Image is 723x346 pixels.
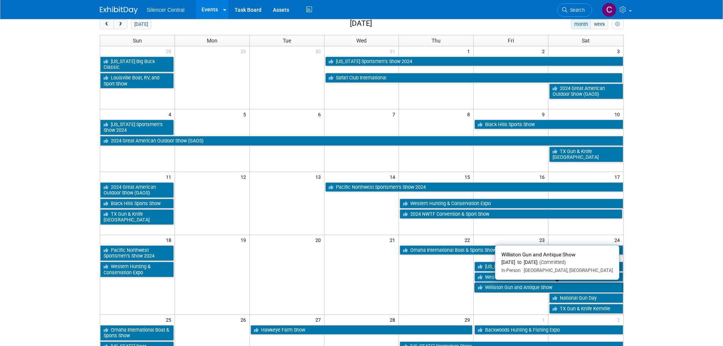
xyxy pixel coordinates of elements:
[501,251,575,258] span: Williston Gun and Antique Show
[466,46,473,56] span: 1
[100,199,174,209] a: Black Hills Sports Show
[315,315,324,324] span: 27
[350,19,372,28] h2: [DATE]
[131,19,151,29] button: [DATE]
[616,46,623,56] span: 3
[616,315,623,324] span: 2
[250,325,473,335] a: Hawkeye Farm Show
[567,7,585,13] span: Search
[474,272,623,282] a: Western Farm Show 2024
[317,109,324,119] span: 6
[100,325,174,341] a: Omaha International Boat & Sports Show
[557,3,592,17] a: Search
[432,38,441,44] span: Thu
[315,172,324,182] span: 13
[541,109,548,119] span: 9
[389,46,399,56] span: 31
[165,315,175,324] span: 25
[243,109,249,119] span: 5
[501,268,521,273] span: In-Person
[501,259,613,266] div: [DATE] to [DATE]
[612,19,623,29] button: myCustomButton
[100,73,174,88] a: Louisville Boat, RV, and Sport Show
[508,38,514,44] span: Fri
[474,262,623,272] a: [US_STATE] Deer, [GEOGRAPHIC_DATA] & Waterfowl Expo
[474,325,623,335] a: Backwoods Hunting & Fishing Expo
[325,57,623,66] a: [US_STATE] Sportsmen’s Show 2024
[325,73,622,83] a: Safari Club International
[614,235,623,245] span: 24
[591,19,608,29] button: week
[356,38,367,44] span: Wed
[539,235,548,245] span: 23
[315,46,324,56] span: 30
[240,235,249,245] span: 19
[389,235,399,245] span: 21
[539,172,548,182] span: 16
[521,268,613,273] span: [GEOGRAPHIC_DATA], [GEOGRAPHIC_DATA]
[100,209,174,225] a: TX Gun & Knife [GEOGRAPHIC_DATA]
[165,172,175,182] span: 11
[113,19,128,29] button: next
[400,199,623,209] a: Western Hunting & Conservation Expo
[474,120,623,130] a: Black Hills Sports Show
[207,38,217,44] span: Mon
[100,262,174,277] a: Western Hunting & Conservation Expo
[549,304,623,314] a: TX Gun & Knife Kerrville
[389,172,399,182] span: 14
[464,315,473,324] span: 29
[466,109,473,119] span: 8
[147,7,185,13] span: Silencer Central
[165,235,175,245] span: 18
[325,182,623,192] a: Pacific Northwest Sportsmen’s Show 2024
[571,19,591,29] button: month
[100,57,174,72] a: [US_STATE] Big Buck Classic
[464,235,473,245] span: 22
[240,172,249,182] span: 12
[389,315,399,324] span: 28
[464,172,473,182] span: 15
[100,245,174,261] a: Pacific Northwest Sportsmen’s Show 2024
[549,147,623,162] a: TX Gun & Knife [GEOGRAPHIC_DATA]
[549,293,623,303] a: National Gun Day
[474,283,623,292] a: Williston Gun and Antique Show
[100,136,623,146] a: 2024 Great American Outdoor Show (GAOS)
[582,38,590,44] span: Sat
[549,84,623,99] a: 2024 Great American Outdoor Show (GAOS)
[168,109,175,119] span: 4
[100,6,138,14] img: ExhibitDay
[602,3,616,17] img: Cade Cox
[240,315,249,324] span: 26
[537,259,566,265] span: (Committed)
[165,46,175,56] span: 28
[541,315,548,324] span: 1
[400,245,623,255] a: Omaha International Boat & Sports Show
[615,22,620,27] i: Personalize Calendar
[392,109,399,119] span: 7
[100,19,114,29] button: prev
[283,38,291,44] span: Tue
[100,120,174,135] a: [US_STATE] Sportsmen’s Show 2024
[100,182,174,198] a: 2024 Great American Outdoor Show (GAOS)
[133,38,142,44] span: Sun
[315,235,324,245] span: 20
[614,109,623,119] span: 10
[614,172,623,182] span: 17
[400,209,622,219] a: 2024 NWTF Convention & Sport Show
[541,46,548,56] span: 2
[240,46,249,56] span: 29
